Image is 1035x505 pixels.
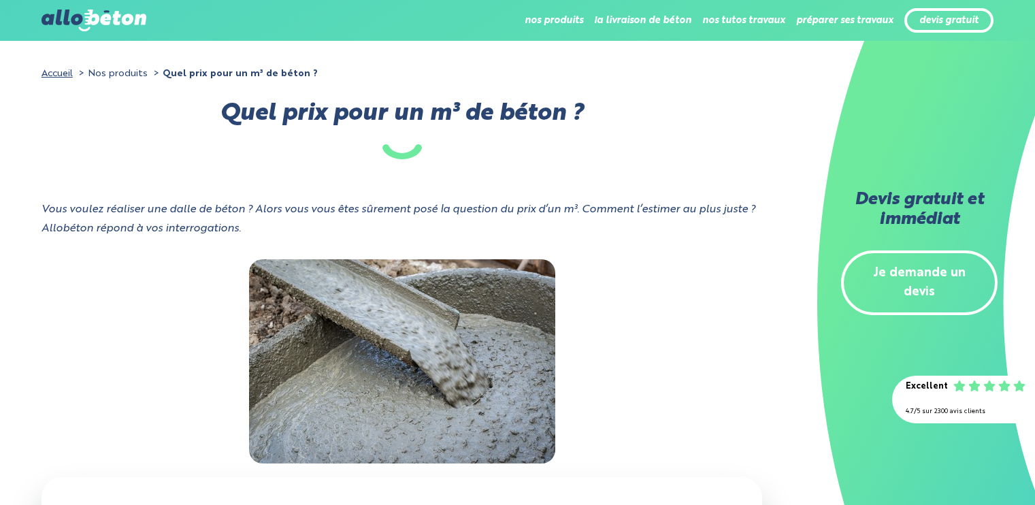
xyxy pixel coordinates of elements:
[841,191,998,230] h2: Devis gratuit et immédiat
[76,64,148,84] li: Nos produits
[42,104,762,159] h1: Quel prix pour un m³ de béton ?
[906,377,948,397] div: Excellent
[702,4,785,37] li: nos tutos travaux
[249,259,555,463] img: ”Béton"
[919,15,979,27] a: devis gratuit
[525,4,583,37] li: nos produits
[150,64,318,84] li: Quel prix pour un m³ de béton ?
[594,4,691,37] li: la livraison de béton
[906,402,1021,422] div: 4.7/5 sur 2300 avis clients
[42,10,146,31] img: allobéton
[841,250,998,316] a: Je demande un devis
[796,4,893,37] li: préparer ses travaux
[42,204,755,235] i: Vous voulez réaliser une dalle de béton ? Alors vous vous êtes sûrement posé la question du prix ...
[42,69,73,78] a: Accueil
